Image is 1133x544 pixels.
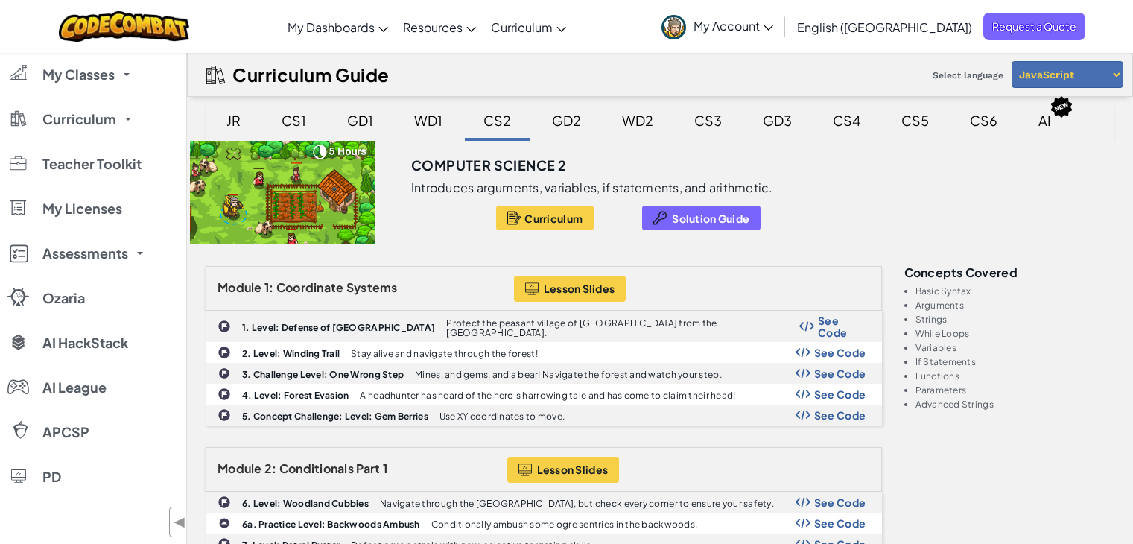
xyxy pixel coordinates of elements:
b: 2. Level: Winding Trail [242,348,340,359]
div: CS5 [886,103,944,138]
img: avatar [661,15,686,39]
span: Coordinate Systems [276,279,398,295]
span: See Code [814,496,866,508]
span: Teacher Toolkit [42,157,142,171]
img: Show Code Logo [796,497,810,507]
div: CS3 [679,103,737,138]
button: Curriculum [496,206,594,230]
li: While Loops [915,329,1115,338]
span: Solution Guide [672,212,749,224]
li: Parameters [915,385,1115,395]
p: Introduces arguments, variables, if statements, and arithmetic. [411,180,773,195]
a: English ([GEOGRAPHIC_DATA]) [790,7,980,47]
p: Conditionally ambush some ogre sentries in the backwoods. [431,519,697,529]
span: Curriculum [491,19,553,35]
div: JR [212,103,256,138]
div: CS2 [469,103,526,138]
img: IconChallengeLevel.svg [218,496,231,509]
span: See Code [814,367,866,379]
img: Show Code Logo [796,347,810,358]
li: Arguments [915,300,1115,310]
span: English ([GEOGRAPHIC_DATA]) [797,19,972,35]
img: Show Code Logo [796,410,810,420]
img: IconCurriculumGuide.svg [206,66,225,84]
div: GD1 [332,103,388,138]
span: See Code [814,347,866,358]
button: Lesson Slides [514,276,626,302]
div: CS4 [818,103,875,138]
li: Advanced Strings [915,399,1115,409]
div: GD2 [537,103,596,138]
img: IconNew.svg [1050,95,1073,118]
img: IconChallengeLevel.svg [218,346,231,359]
img: Show Code Logo [796,389,810,399]
b: 1. Level: Defense of [GEOGRAPHIC_DATA] [242,322,435,333]
span: Select language [927,64,1009,86]
img: Show Code Logo [796,518,810,528]
span: 2: [264,461,277,476]
span: 1: [264,279,274,295]
div: GD3 [748,103,807,138]
a: My Dashboards [280,7,396,47]
li: If Statements [915,357,1115,367]
a: 6. Level: Woodland Cubbies Navigate through the [GEOGRAPHIC_DATA], but check every corner to ensu... [206,492,882,513]
span: Module [218,461,262,476]
a: 3. Challenge Level: One Wrong Step Mines, and gems, and a bear! Navigate the forest and watch you... [206,363,882,384]
span: Module [218,279,262,295]
span: My Classes [42,68,115,81]
b: 4. Level: Forest Evasion [242,390,349,401]
span: Curriculum [42,113,116,126]
a: 4. Level: Forest Evasion A headhunter has heard of the hero's harrowing tale and has come to clai... [206,384,882,405]
a: My Account [654,3,781,50]
div: WD2 [607,103,668,138]
span: Ozaria [42,291,85,305]
p: Protect the peasant village of [GEOGRAPHIC_DATA] from the [GEOGRAPHIC_DATA]. [446,318,799,338]
b: 5. Concept Challenge: Level: Gem Berries [242,411,428,422]
a: Resources [396,7,483,47]
b: 6a. Practice Level: Backwoods Ambush [242,519,420,530]
li: Strings [915,314,1115,324]
img: IconChallengeLevel.svg [218,367,230,379]
a: 5. Concept Challenge: Level: Gem Berries Use XY coordinates to move. Show Code Logo See Code [206,405,882,426]
span: Lesson Slides [537,464,609,475]
b: 3. Challenge Level: One Wrong Step [242,369,404,380]
button: Lesson Slides [507,457,620,483]
span: Assessments [42,247,128,260]
span: See Code [814,388,866,400]
h2: Curriculum Guide [232,64,390,85]
div: CS6 [955,103,1012,138]
div: CS1 [267,103,321,138]
p: A headhunter has heard of the hero's harrowing tale and has come to claim their head! [360,390,735,400]
a: 2. Level: Winding Trail Stay alive and navigate through the forest! Show Code Logo See Code [206,342,882,363]
span: Lesson Slides [544,282,615,294]
a: 1. Level: Defense of [GEOGRAPHIC_DATA] Protect the peasant village of [GEOGRAPHIC_DATA] from the ... [206,311,882,342]
li: Variables [915,343,1115,352]
span: Resources [403,19,463,35]
img: CodeCombat logo [59,11,189,42]
img: IconChallengeLevel.svg [218,320,231,333]
img: IconChallengeLevel.svg [218,408,231,422]
img: IconPracticeLevel.svg [218,517,230,529]
span: My Account [694,18,773,34]
h3: Concepts covered [904,266,1115,279]
a: Solution Guide [642,206,761,230]
span: See Code [814,409,866,421]
span: See Code [818,314,866,338]
a: Curriculum [483,7,574,47]
h3: Computer Science 2 [411,154,566,177]
a: Request a Quote [983,13,1085,40]
p: Navigate through the [GEOGRAPHIC_DATA], but check every corner to ensure your safety. [380,499,774,508]
span: AI League [42,381,107,394]
span: My Dashboards [288,19,375,35]
img: IconChallengeLevel.svg [218,388,231,401]
p: Stay alive and navigate through the forest! [351,349,538,358]
span: ◀ [174,511,186,533]
p: Use XY coordinates to move. [439,411,565,421]
img: Show Code Logo [799,321,814,332]
li: Functions [915,371,1115,381]
a: 6a. Practice Level: Backwoods Ambush Conditionally ambush some ogre sentries in the backwoods. Sh... [206,513,882,534]
span: AI HackStack [42,336,128,350]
